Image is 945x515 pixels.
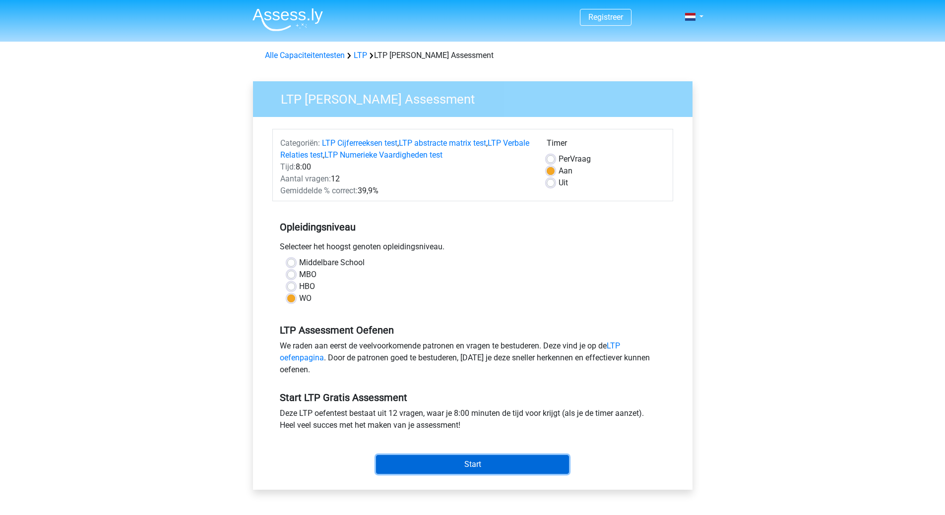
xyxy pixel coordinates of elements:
a: Registreer [588,12,623,22]
h3: LTP [PERSON_NAME] Assessment [269,88,685,107]
h5: Opleidingsniveau [280,217,666,237]
span: Gemiddelde % correct: [280,186,358,195]
div: , , , [273,137,539,161]
div: LTP [PERSON_NAME] Assessment [261,50,685,61]
span: Categoriën: [280,138,320,148]
input: Start [376,455,569,474]
a: LTP [354,51,367,60]
a: LTP Numerieke Vaardigheden test [324,150,442,160]
div: Deze LTP oefentest bestaat uit 12 vragen, waar je 8:00 minuten de tijd voor krijgt (als je de tim... [272,407,673,435]
a: Alle Capaciteitentesten [265,51,345,60]
label: Aan [559,165,572,177]
div: 12 [273,173,539,185]
h5: LTP Assessment Oefenen [280,324,666,336]
div: 39,9% [273,185,539,197]
div: We raden aan eerst de veelvoorkomende patronen en vragen te bestuderen. Deze vind je op de . Door... [272,340,673,380]
div: Timer [547,137,665,153]
span: Tijd: [280,162,296,172]
img: Assessly [252,8,323,31]
div: 8:00 [273,161,539,173]
span: Per [559,154,570,164]
span: Aantal vragen: [280,174,331,183]
label: Uit [559,177,568,189]
label: HBO [299,281,315,292]
a: LTP Cijferreeksen test [322,138,397,148]
label: WO [299,292,312,304]
a: LTP abstracte matrix test [399,138,486,148]
div: Selecteer het hoogst genoten opleidingsniveau. [272,241,673,257]
label: MBO [299,269,316,281]
h5: Start LTP Gratis Assessment [280,392,666,403]
label: Middelbare School [299,257,365,269]
label: Vraag [559,153,591,165]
